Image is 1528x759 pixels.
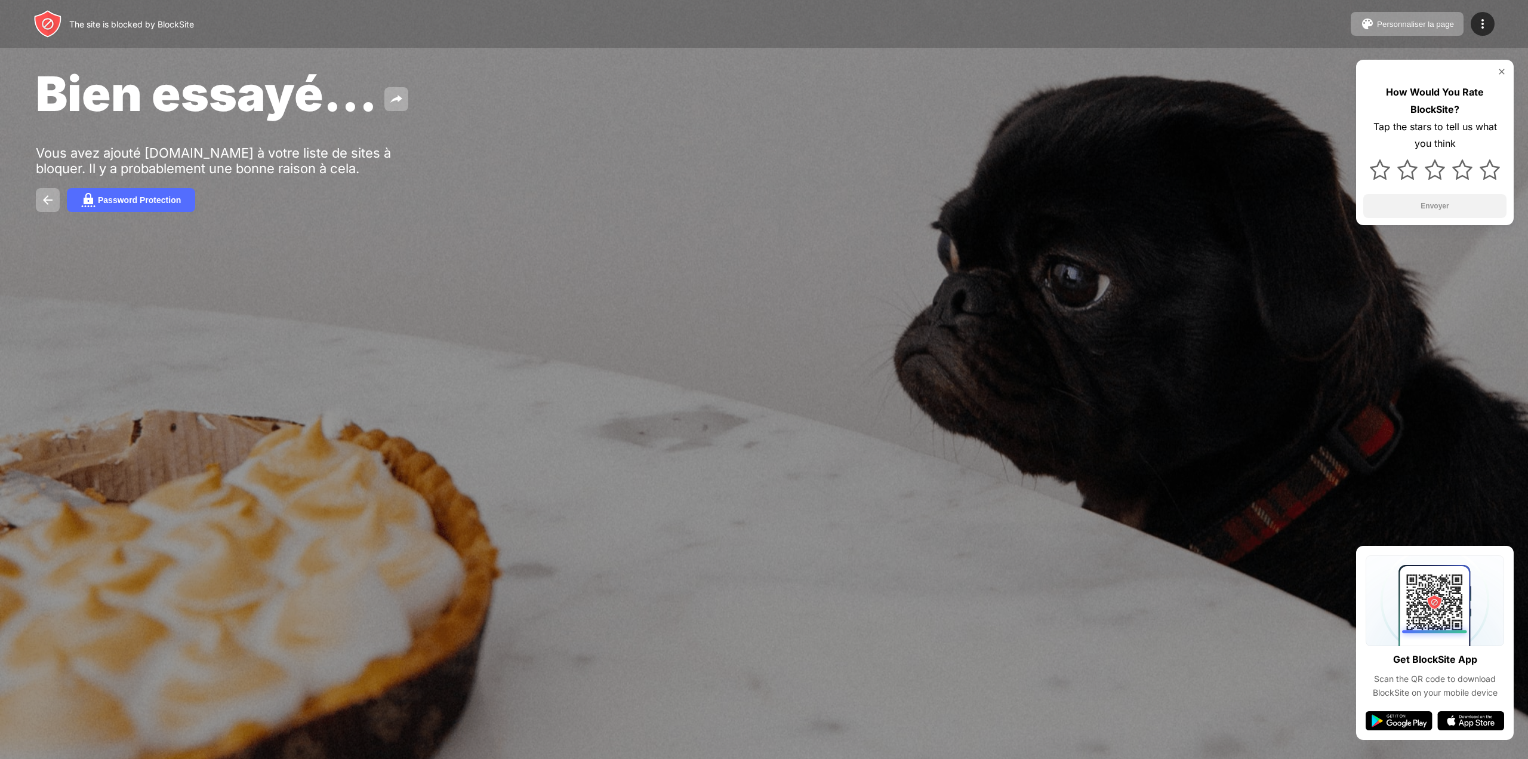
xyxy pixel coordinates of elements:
div: Vous avez ajouté [DOMAIN_NAME] à votre liste de sites à bloquer. Il y a probablement une bonne ra... [36,145,405,176]
div: Password Protection [98,195,181,205]
div: Personnaliser la page [1377,20,1454,29]
iframe: Banner [36,609,318,745]
div: Scan the QR code to download BlockSite on your mobile device [1366,672,1504,699]
button: Personnaliser la page [1351,12,1464,36]
div: Tap the stars to tell us what you think [1363,118,1507,153]
img: pallet.svg [1360,17,1375,31]
span: Bien essayé... [36,64,377,122]
img: qrcode.svg [1366,555,1504,646]
img: star.svg [1452,159,1472,180]
img: header-logo.svg [33,10,62,38]
img: menu-icon.svg [1475,17,1490,31]
img: star.svg [1397,159,1418,180]
img: google-play.svg [1366,711,1432,730]
button: Password Protection [67,188,195,212]
img: star.svg [1480,159,1500,180]
img: app-store.svg [1437,711,1504,730]
img: rate-us-close.svg [1497,67,1507,76]
img: star.svg [1370,159,1390,180]
img: password.svg [81,193,95,207]
img: share.svg [389,92,403,106]
div: The site is blocked by BlockSite [69,19,194,29]
button: Envoyer [1363,194,1507,218]
img: star.svg [1425,159,1445,180]
div: Get BlockSite App [1393,651,1477,668]
img: back.svg [41,193,55,207]
div: How Would You Rate BlockSite? [1363,84,1507,118]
